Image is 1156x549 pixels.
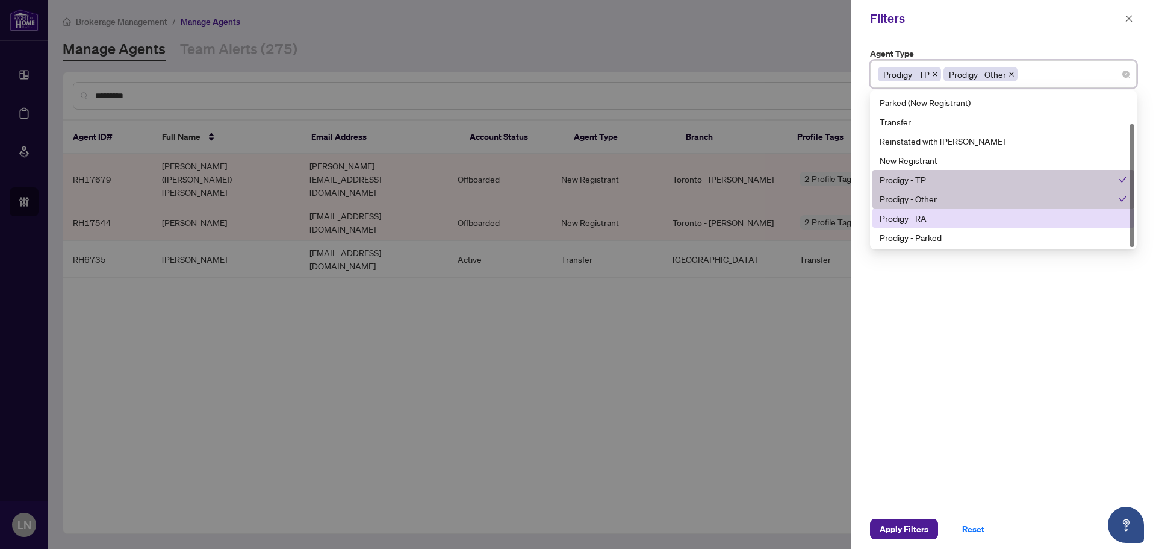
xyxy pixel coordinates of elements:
[870,10,1121,28] div: Filters
[878,67,941,81] span: Prodigy - TP
[872,112,1134,131] div: Transfer
[880,115,1127,128] div: Transfer
[883,67,930,81] span: Prodigy - TP
[932,71,938,77] span: close
[880,96,1127,109] div: Parked (New Registrant)
[880,192,1119,205] div: Prodigy - Other
[872,209,1134,228] div: Prodigy - RA
[1119,195,1127,203] span: check
[1008,71,1015,77] span: close
[1122,71,1130,78] span: close-circle
[870,47,1137,60] label: Agent Type
[962,519,984,539] span: Reset
[943,67,1018,81] span: Prodigy - Other
[872,151,1134,170] div: New Registrant
[880,231,1127,244] div: Prodigy - Parked
[880,154,1127,167] div: New Registrant
[880,173,1119,186] div: Prodigy - TP
[1125,14,1133,23] span: close
[880,212,1127,225] div: Prodigy - RA
[1119,175,1127,184] span: check
[872,93,1134,112] div: Parked (New Registrant)
[872,170,1134,189] div: Prodigy - TP
[880,519,928,539] span: Apply Filters
[872,131,1134,151] div: Reinstated with RAHR
[952,519,994,539] button: Reset
[880,134,1127,148] div: Reinstated with [PERSON_NAME]
[949,67,1006,81] span: Prodigy - Other
[872,189,1134,209] div: Prodigy - Other
[870,519,938,539] button: Apply Filters
[1108,507,1144,543] button: Open asap
[872,228,1134,247] div: Prodigy - Parked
